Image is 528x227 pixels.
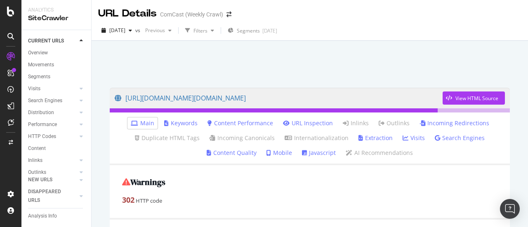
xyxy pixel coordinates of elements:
a: Analysis Info [28,212,85,220]
a: [URL][DOMAIN_NAME][DOMAIN_NAME] [115,88,443,108]
a: Visits [28,84,77,93]
a: Inlinks [343,119,369,127]
a: HTTP Codes [28,132,77,141]
div: Movements [28,61,54,69]
span: vs [135,27,142,34]
div: Filters [193,27,207,34]
a: Internationalization [285,134,349,142]
div: Visits [28,84,40,93]
a: Inlinks [28,156,77,165]
a: Content Performance [207,119,273,127]
div: Inlinks [28,156,42,165]
div: SiteCrawler [28,14,85,23]
a: Outlinks [379,119,410,127]
div: Distribution [28,108,54,117]
span: Segments [237,27,260,34]
a: Mobile [266,149,292,157]
a: Incoming Canonicals [210,134,275,142]
div: View HTML Source [455,95,498,102]
div: NEW URLS [28,176,52,184]
a: Content [28,144,85,153]
a: Duplicate HTML Tags [135,134,200,142]
a: Content Quality [207,149,257,157]
button: View HTML Source [443,91,505,105]
a: Visits [403,134,425,142]
button: Segments[DATE] [224,24,280,37]
span: Previous [142,27,165,34]
span: 2025 Aug. 23rd [109,27,125,34]
button: Filters [182,24,217,37]
a: Movements [28,61,85,69]
div: CURRENT URLS [28,37,64,45]
div: HTTP code [122,195,497,206]
div: Open Intercom Messenger [500,199,520,219]
a: NEW URLS [28,176,77,184]
div: Outlinks [28,168,46,177]
div: Overview [28,49,48,57]
strong: 302 [122,195,134,205]
a: Keywords [164,119,198,127]
div: [DATE] [262,27,277,34]
div: DISAPPEARED URLS [28,187,70,205]
button: [DATE] [98,24,135,37]
div: Analytics [28,7,85,14]
a: Extraction [358,134,393,142]
a: Overview [28,49,85,57]
div: Performance [28,120,57,129]
div: arrow-right-arrow-left [226,12,231,17]
a: Performance [28,120,77,129]
a: DISAPPEARED URLS [28,187,77,205]
a: AI Recommendations [346,149,413,157]
a: Incoming Redirections [420,119,489,127]
a: Search Engines [28,96,77,105]
a: Search Engines [435,134,485,142]
div: Content [28,144,46,153]
a: Distribution [28,108,77,117]
a: Main [131,119,154,127]
div: HTTP Codes [28,132,56,141]
a: CURRENT URLS [28,37,77,45]
h2: Warnings [122,178,497,187]
div: ComCast (Weekly Crawl) [160,10,223,19]
div: Segments [28,73,50,81]
button: Previous [142,24,175,37]
a: URL Inspection [283,119,333,127]
div: Analysis Info [28,212,57,220]
a: Outlinks [28,168,77,177]
a: Javascript [302,149,336,157]
a: Segments [28,73,85,81]
div: Search Engines [28,96,62,105]
div: URL Details [98,7,157,21]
